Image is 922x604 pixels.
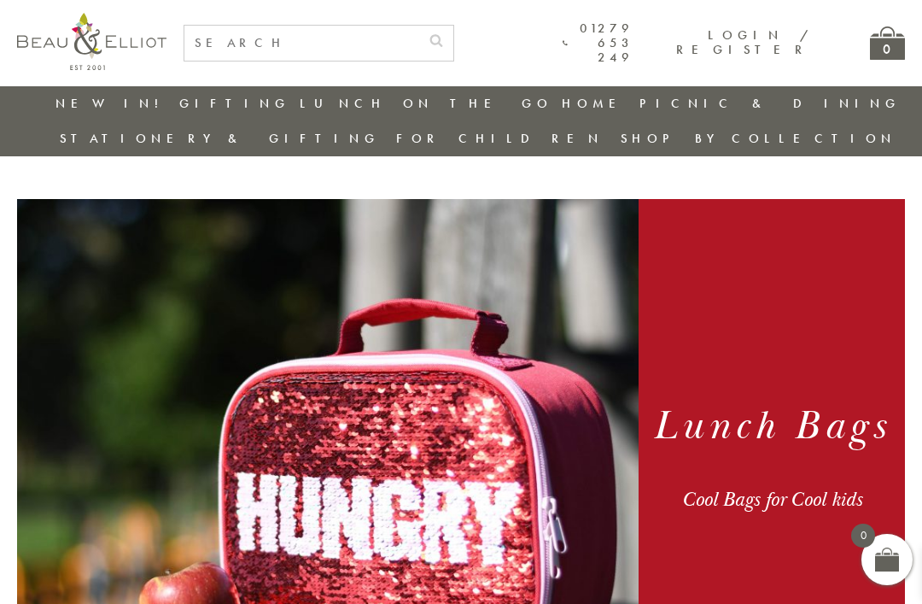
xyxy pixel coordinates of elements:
a: Picnic & Dining [639,95,901,112]
a: Shop by collection [621,130,896,147]
a: Stationery & Gifting [60,130,380,147]
a: Home [562,95,630,112]
img: logo [17,13,166,70]
a: Login / Register [676,26,810,58]
a: 0 [870,26,905,60]
a: For Children [396,130,604,147]
div: Cool Bags for Cool kids [652,487,892,513]
a: 01279 653 249 [563,21,633,66]
h1: Lunch Bags [652,401,892,453]
a: Gifting [179,95,290,112]
span: 0 [851,524,875,548]
input: SEARCH [184,26,419,61]
a: Lunch On The Go [300,95,552,112]
a: New in! [55,95,170,112]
